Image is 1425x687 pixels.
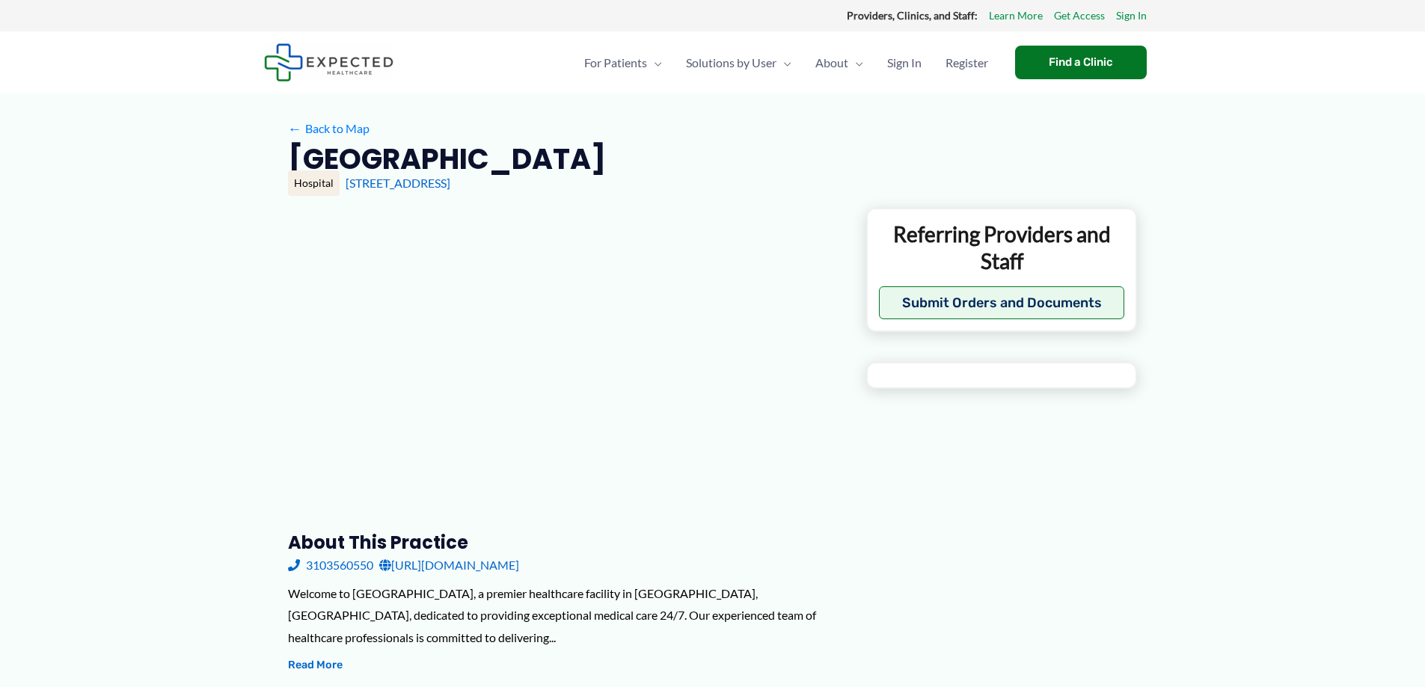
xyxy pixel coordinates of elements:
span: Sign In [887,37,922,89]
span: Menu Toggle [848,37,863,89]
span: ← [288,121,302,135]
a: For PatientsMenu Toggle [572,37,674,89]
a: Find a Clinic [1015,46,1147,79]
a: Solutions by UserMenu Toggle [674,37,803,89]
h2: [GEOGRAPHIC_DATA] [288,141,606,177]
span: Register [946,37,988,89]
span: Solutions by User [686,37,776,89]
button: Read More [288,656,343,674]
button: Submit Orders and Documents [879,286,1125,319]
a: [URL][DOMAIN_NAME] [379,554,519,576]
span: Menu Toggle [776,37,791,89]
img: Expected Healthcare Logo - side, dark font, small [264,43,393,81]
p: Referring Providers and Staff [879,221,1125,275]
a: Register [934,37,1000,89]
h3: About this practice [288,531,842,554]
div: Welcome to [GEOGRAPHIC_DATA], a premier healthcare facility in [GEOGRAPHIC_DATA], [GEOGRAPHIC_DAT... [288,582,842,649]
a: Sign In [875,37,934,89]
div: Hospital [288,170,340,196]
nav: Primary Site Navigation [572,37,1000,89]
a: AboutMenu Toggle [803,37,875,89]
a: ←Back to Map [288,117,370,140]
span: Menu Toggle [647,37,662,89]
span: About [815,37,848,89]
strong: Providers, Clinics, and Staff: [847,9,978,22]
span: For Patients [584,37,647,89]
a: 3103560550 [288,554,373,576]
a: Sign In [1116,6,1147,25]
a: [STREET_ADDRESS] [346,176,450,190]
a: Get Access [1054,6,1105,25]
a: Learn More [989,6,1043,25]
